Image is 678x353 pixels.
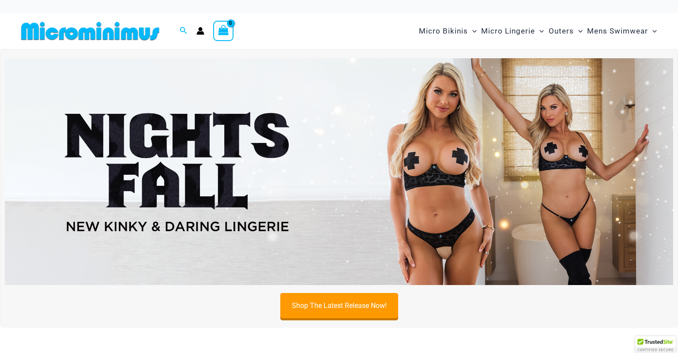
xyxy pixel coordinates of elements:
[18,21,163,41] img: MM SHOP LOGO FLAT
[419,20,468,42] span: Micro Bikinis
[635,336,676,353] div: TrustedSite Certified
[415,16,660,46] nav: Site Navigation
[549,20,574,42] span: Outers
[468,20,477,42] span: Menu Toggle
[196,27,204,35] a: Account icon link
[648,20,657,42] span: Menu Toggle
[481,20,535,42] span: Micro Lingerie
[417,18,479,45] a: Micro BikinisMenu ToggleMenu Toggle
[535,20,544,42] span: Menu Toggle
[213,21,234,41] a: View Shopping Cart, empty
[5,58,673,285] img: Night's Fall Silver Leopard Pack
[180,26,188,37] a: Search icon link
[280,293,398,318] a: Shop The Latest Release Now!
[587,20,648,42] span: Mens Swimwear
[574,20,583,42] span: Menu Toggle
[546,18,585,45] a: OutersMenu ToggleMenu Toggle
[585,18,659,45] a: Mens SwimwearMenu ToggleMenu Toggle
[479,18,546,45] a: Micro LingerieMenu ToggleMenu Toggle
